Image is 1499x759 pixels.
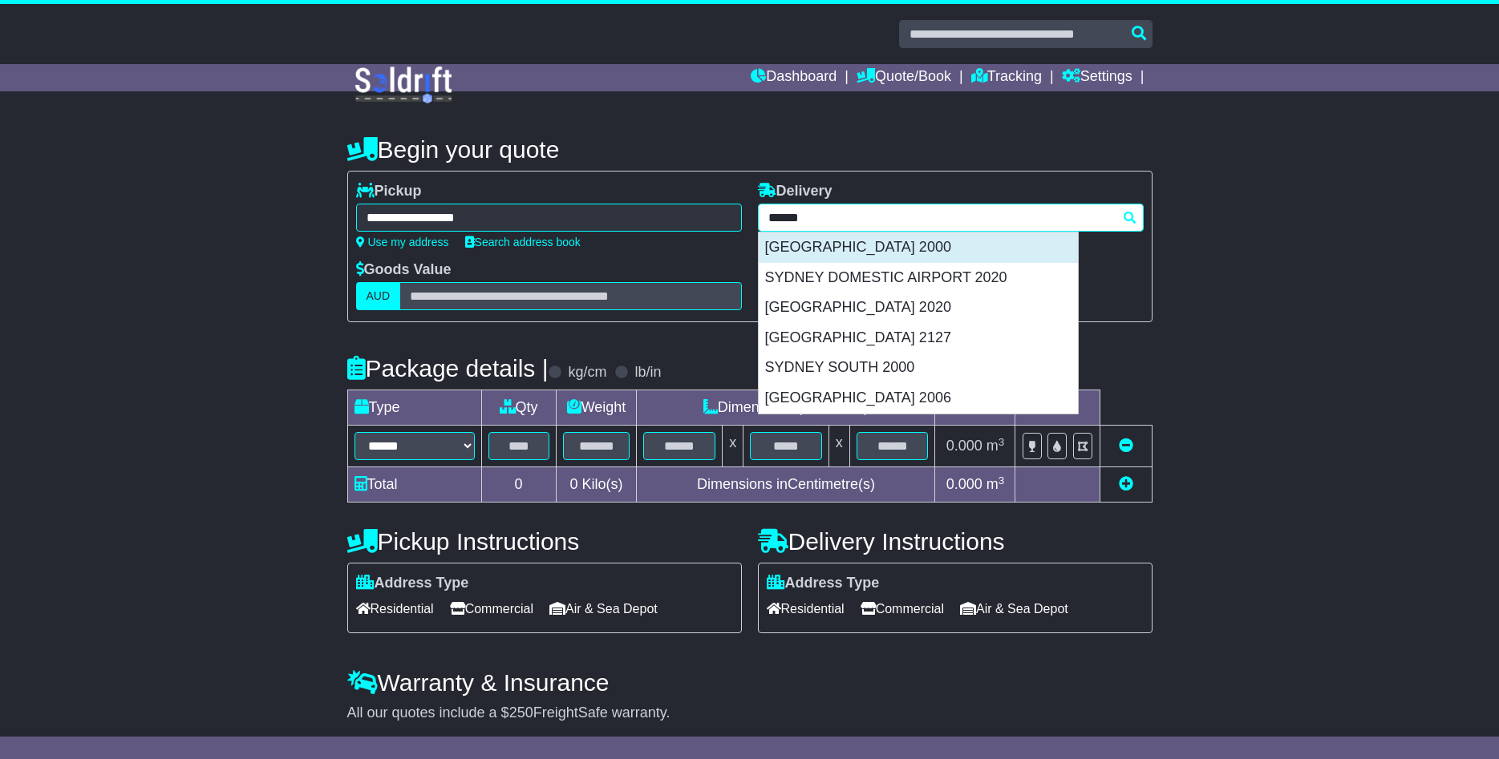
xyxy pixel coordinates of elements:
span: Commercial [450,596,533,621]
div: SYDNEY SOUTH 2000 [759,353,1078,383]
a: Quote/Book [857,64,951,91]
span: 0 [569,476,577,492]
td: Qty [481,390,556,426]
span: Air & Sea Depot [960,596,1068,621]
span: Residential [356,596,434,621]
div: [GEOGRAPHIC_DATA] 2006 [759,383,1078,414]
label: Delivery [758,183,833,200]
label: lb/in [634,364,661,382]
td: x [723,426,743,467]
h4: Warranty & Insurance [347,669,1153,696]
td: x [829,426,849,467]
div: [GEOGRAPHIC_DATA] 2000 [759,232,1078,263]
div: All our quotes include a $ FreightSafe warranty. [347,704,1153,722]
a: Add new item [1119,476,1133,492]
span: m [987,438,1005,454]
a: Settings [1062,64,1132,91]
span: Air & Sea Depot [549,596,658,621]
label: kg/cm [568,364,606,382]
h4: Package details | [347,355,549,382]
label: Address Type [767,575,880,592]
label: Address Type [356,575,469,592]
h4: Pickup Instructions [347,528,742,555]
a: Tracking [971,64,1042,91]
div: [GEOGRAPHIC_DATA] 2020 [759,293,1078,323]
a: Search address book [465,236,581,248]
typeahead: Please provide city [758,204,1144,232]
td: Total [347,467,481,503]
div: [GEOGRAPHIC_DATA] 2127 [759,323,1078,353]
a: Remove this item [1119,438,1133,454]
td: Type [347,390,481,426]
span: m [987,476,1005,492]
td: Dimensions in Centimetre(s) [637,467,935,503]
sup: 3 [999,474,1005,486]
h4: Begin your quote [347,136,1153,163]
td: Weight [556,390,637,426]
span: 0.000 [946,438,982,454]
span: 0.000 [946,476,982,492]
span: Commercial [861,596,944,621]
sup: 3 [999,436,1005,448]
div: SYDNEY DOMESTIC AIRPORT 2020 [759,263,1078,293]
a: Use my address [356,236,449,248]
h4: Delivery Instructions [758,528,1153,555]
label: Pickup [356,183,422,200]
span: Residential [767,596,845,621]
span: 250 [509,704,533,721]
td: 0 [481,467,556,503]
td: Dimensions (L x W x H) [637,390,935,426]
a: Dashboard [751,64,837,91]
label: Goods Value [356,261,452,279]
td: Kilo(s) [556,467,637,503]
label: AUD [356,282,401,310]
